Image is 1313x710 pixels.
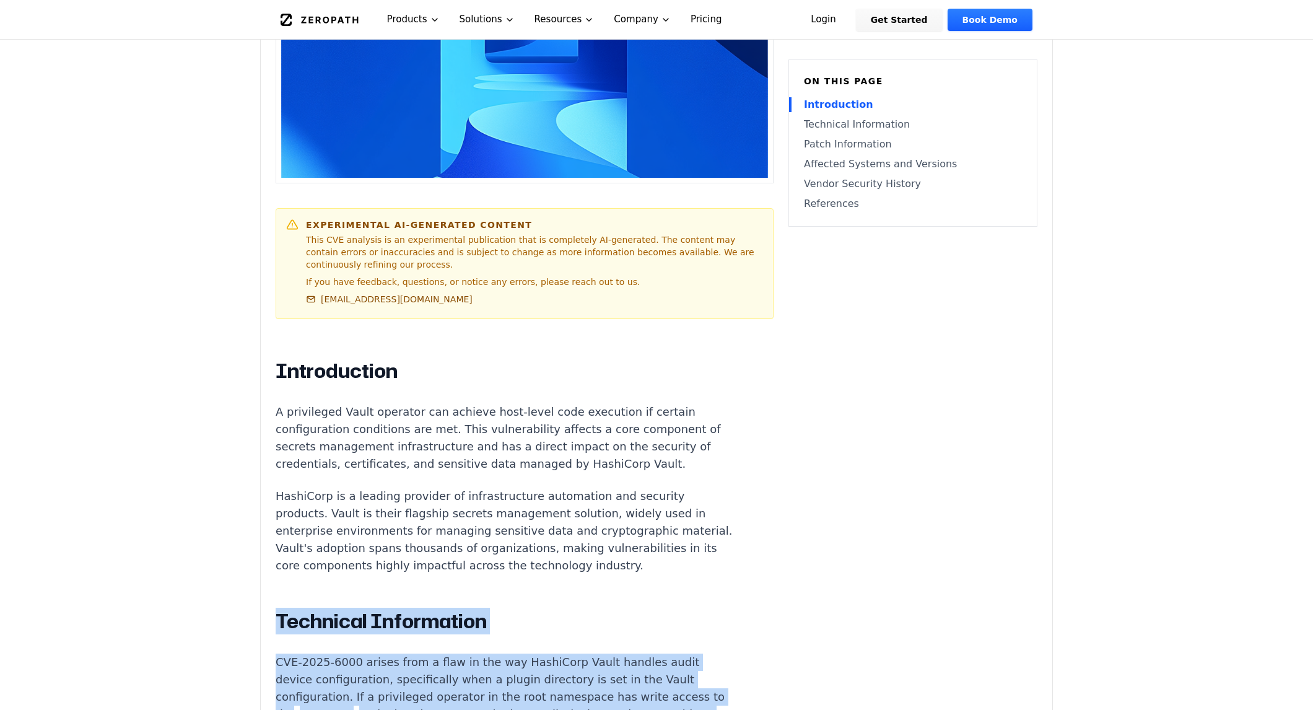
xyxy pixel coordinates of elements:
a: Patch Information [804,137,1022,152]
p: If you have feedback, questions, or notice any errors, please reach out to us. [306,276,763,288]
a: [EMAIL_ADDRESS][DOMAIN_NAME] [306,293,473,305]
h6: Experimental AI-Generated Content [306,219,763,231]
a: Affected Systems and Versions [804,157,1022,172]
p: This CVE analysis is an experimental publication that is completely AI-generated. The content may... [306,234,763,271]
a: References [804,196,1022,211]
h2: Technical Information [276,609,736,634]
p: A privileged Vault operator can achieve host-level code execution if certain configuration condit... [276,403,736,473]
a: Technical Information [804,117,1022,132]
a: Login [796,9,851,31]
a: Get Started [856,9,943,31]
a: Introduction [804,97,1022,112]
h6: On this page [804,75,1022,87]
p: HashiCorp is a leading provider of infrastructure automation and security products. Vault is thei... [276,488,736,574]
a: Book Demo [948,9,1032,31]
a: Vendor Security History [804,177,1022,191]
h2: Introduction [276,359,736,383]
